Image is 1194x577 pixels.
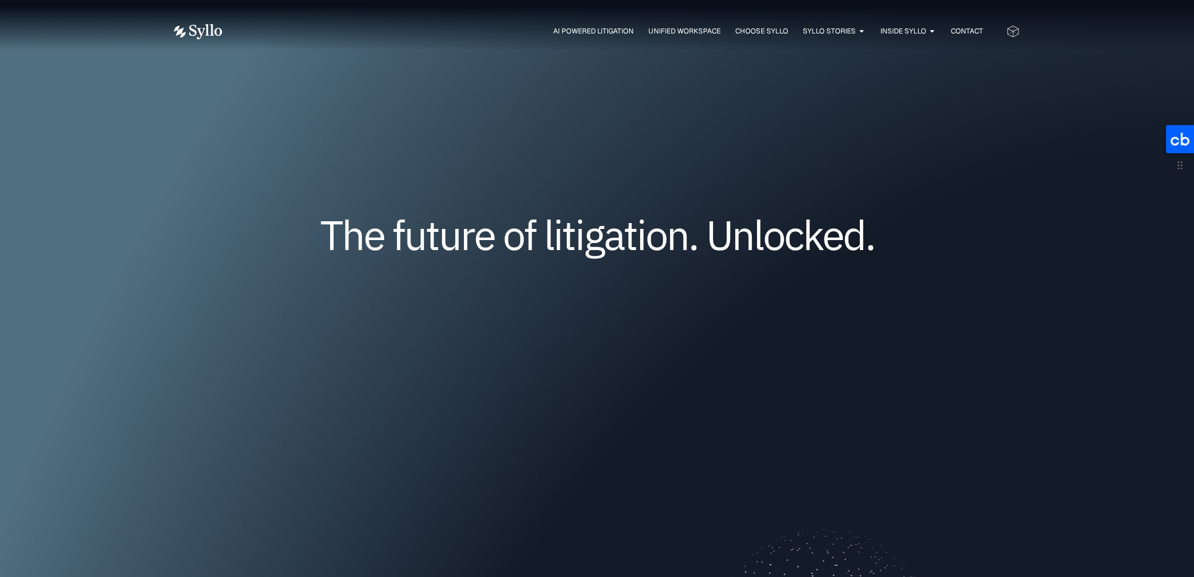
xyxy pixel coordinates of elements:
h1: The future of litigation. Unlocked. [245,215,950,254]
a: Syllo Stories [802,26,855,36]
div: Menu Toggle [245,26,983,37]
a: Choose Syllo [735,26,788,36]
nav: Menu [245,26,983,37]
img: Vector [174,24,222,39]
iframe: profile [5,17,183,107]
a: Inside Syllo [880,26,926,36]
a: Unified Workspace [648,26,720,36]
a: Contact [950,26,983,36]
a: AI Powered Litigation [553,26,634,36]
